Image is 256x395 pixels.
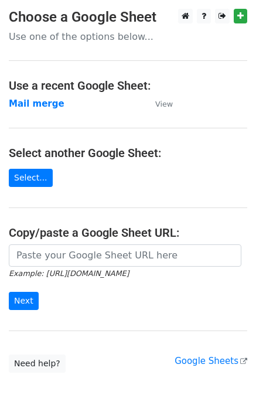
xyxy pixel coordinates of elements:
iframe: Chat Widget [197,339,256,395]
a: Mail merge [9,98,64,109]
h3: Choose a Google Sheet [9,9,247,26]
a: Select... [9,169,53,187]
a: Google Sheets [175,356,247,366]
small: Example: [URL][DOMAIN_NAME] [9,269,129,278]
input: Paste your Google Sheet URL here [9,244,241,267]
h4: Use a recent Google Sheet: [9,79,247,93]
h4: Select another Google Sheet: [9,146,247,160]
input: Next [9,292,39,310]
small: View [155,100,173,108]
p: Use one of the options below... [9,30,247,43]
h4: Copy/paste a Google Sheet URL: [9,226,247,240]
a: View [144,98,173,109]
a: Need help? [9,355,66,373]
